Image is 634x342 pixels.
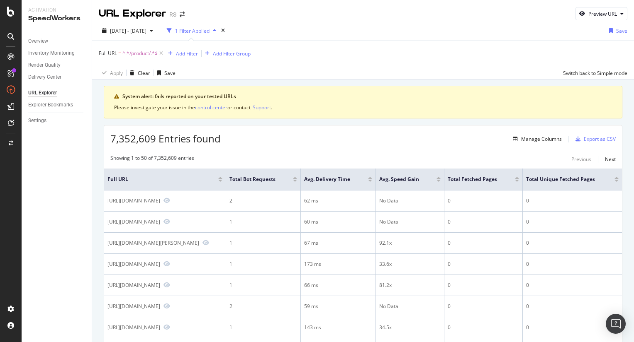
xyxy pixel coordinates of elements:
[28,116,86,125] a: Settings
[304,260,372,268] div: 173 ms
[571,154,591,164] button: Previous
[163,261,170,267] a: Preview https://us.rs-online.com/product/bourns/cc453232-101kl/73196375/?___store=usa_eng
[588,10,617,17] div: Preview URL
[28,61,61,70] div: Render Quality
[304,197,372,205] div: 62 ms
[605,156,616,163] div: Next
[304,218,372,226] div: 60 ms
[28,37,86,46] a: Overview
[304,282,372,289] div: 66 ms
[99,66,123,79] button: Apply
[110,154,194,164] div: Showing 1 to 50 of 7,352,609 entries
[99,7,166,21] div: URL Explorer
[606,24,627,37] button: Save
[110,70,123,77] div: Apply
[379,260,441,268] div: 33.6x
[448,239,519,247] div: 0
[28,73,86,82] a: Delivery Center
[526,176,602,183] span: Total Unique Fetched Pages
[526,239,619,247] div: 0
[510,134,562,144] button: Manage Columns
[163,282,170,288] a: Preview https://us.rs-online.com/product/smc-corporation/cq2d50tfr-50dmz/74031567/?___store=usa_eng
[28,7,85,14] div: Activation
[575,7,627,20] button: Preview URL
[379,197,441,205] div: No Data
[107,218,160,225] div: [URL][DOMAIN_NAME]
[107,324,160,331] div: [URL][DOMAIN_NAME]
[379,324,441,331] div: 34.5x
[229,239,297,247] div: 1
[253,104,271,111] div: Support
[616,27,627,34] div: Save
[448,282,519,289] div: 0
[526,260,619,268] div: 0
[154,66,176,79] button: Save
[195,104,227,111] div: control center
[563,70,627,77] div: Switch back to Simple mode
[164,70,176,77] div: Save
[560,66,627,79] button: Switch back to Simple mode
[304,303,372,310] div: 59 ms
[526,282,619,289] div: 0
[448,260,519,268] div: 0
[379,282,441,289] div: 81.2x
[163,24,219,37] button: 1 Filter Applied
[571,156,591,163] div: Previous
[28,49,86,58] a: Inventory Monitoring
[229,282,297,289] div: 1
[28,89,86,97] a: URL Explorer
[229,260,297,268] div: 1
[28,101,73,109] div: Explorer Bookmarks
[99,24,156,37] button: [DATE] - [DATE]
[28,14,85,23] div: SpeedWorkers
[229,197,297,205] div: 2
[107,176,206,183] span: Full URL
[114,104,612,111] div: Please investigate your issue in the or contact .
[605,154,616,164] button: Next
[107,197,160,204] div: [URL][DOMAIN_NAME]
[448,303,519,310] div: 0
[229,303,297,310] div: 2
[448,218,519,226] div: 0
[107,303,160,310] div: [URL][DOMAIN_NAME]
[379,176,424,183] span: Avg. Speed Gain
[229,324,297,331] div: 1
[165,48,198,58] button: Add Filter
[107,260,160,267] div: [URL][DOMAIN_NAME]
[163,303,170,309] a: Preview https://us.rs-online.com/product/70167383/
[138,70,150,77] div: Clear
[28,61,86,70] a: Render Quality
[448,197,519,205] div: 0
[104,86,622,118] div: warning banner
[526,218,619,226] div: 0
[526,303,619,310] div: 0
[379,303,441,310] div: No Data
[304,239,372,247] div: 67 ms
[176,50,198,57] div: Add Filter
[195,104,227,111] button: control center
[202,48,251,58] button: Add Filter Group
[572,132,616,146] button: Export as CSV
[379,218,441,226] div: No Data
[99,50,117,57] span: Full URL
[379,239,441,247] div: 92.1x
[202,240,209,246] a: Preview https://us.rs-online.com/product/souriau-sunbank-by-eaton/uts6jc124pscr/70129740/?t=185&p...
[169,10,176,19] div: RS
[110,132,221,145] span: 7,352,609 Entries found
[213,50,251,57] div: Add Filter Group
[122,48,158,59] span: ^.*/product/.*$
[521,135,562,142] div: Manage Columns
[584,135,616,142] div: Export as CSV
[304,176,356,183] span: Avg. Delivery Time
[180,12,185,17] div: arrow-right-arrow-left
[107,282,160,289] div: [URL][DOMAIN_NAME]
[448,324,519,331] div: 0
[526,324,619,331] div: 0
[606,314,626,334] div: Open Intercom Messenger
[163,219,170,224] a: Preview https://us.rs-online.com/product/72116329/
[229,218,297,226] div: 1
[107,239,199,246] div: [URL][DOMAIN_NAME][PERSON_NAME]
[28,37,48,46] div: Overview
[219,26,227,35] div: times
[118,50,121,57] span: =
